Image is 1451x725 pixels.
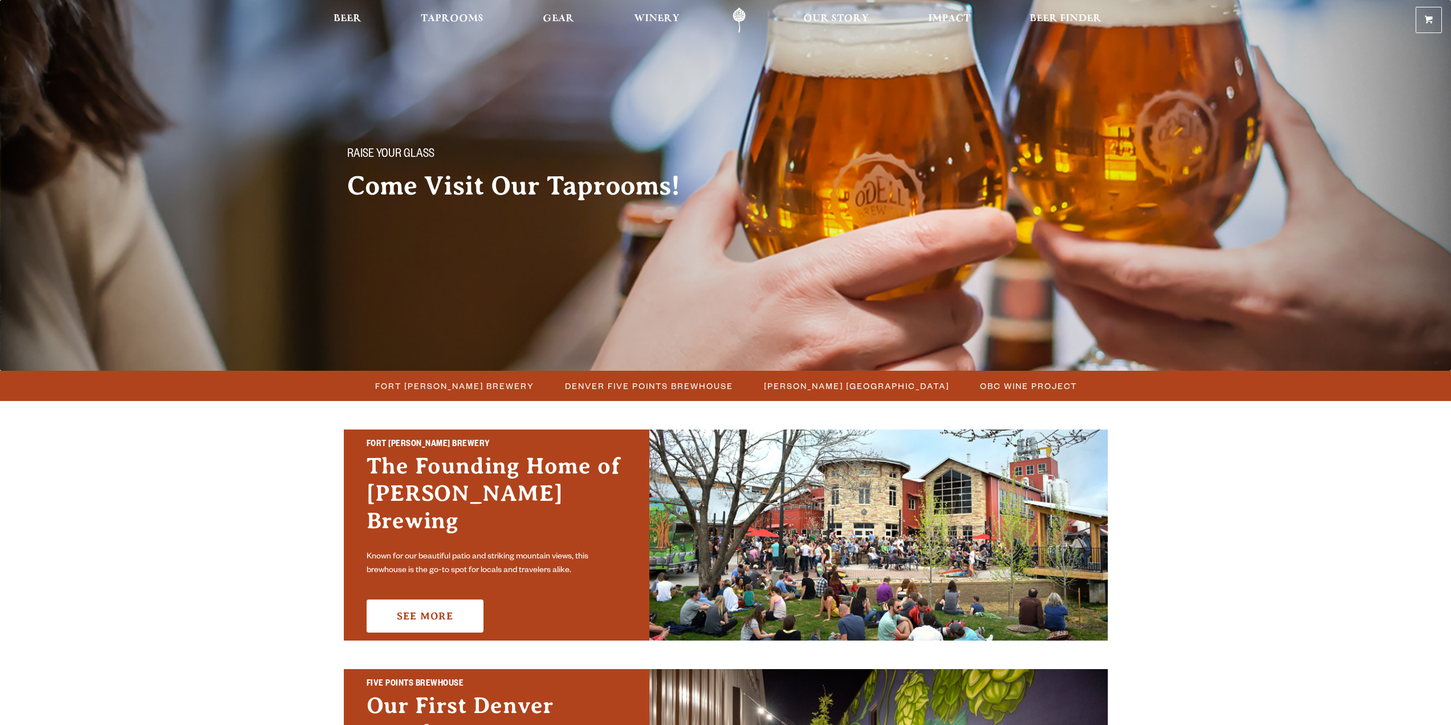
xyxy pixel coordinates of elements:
[326,7,369,33] a: Beer
[535,7,582,33] a: Gear
[921,7,978,33] a: Impact
[367,438,627,452] h2: Fort [PERSON_NAME] Brewery
[347,148,434,163] span: Raise your glass
[367,600,483,633] a: See More
[1022,7,1109,33] a: Beer Finder
[368,378,540,394] a: Fort [PERSON_NAME] Brewery
[649,430,1108,641] img: Fort Collins Brewery & Taproom'
[718,7,761,33] a: Odell Home
[375,378,534,394] span: Fort [PERSON_NAME] Brewery
[980,378,1077,394] span: OBC Wine Project
[558,378,739,394] a: Denver Five Points Brewhouse
[757,378,955,394] a: [PERSON_NAME] [GEOGRAPHIC_DATA]
[634,14,680,23] span: Winery
[413,7,491,33] a: Taprooms
[796,7,876,33] a: Our Story
[803,14,869,23] span: Our Story
[421,14,483,23] span: Taprooms
[928,14,970,23] span: Impact
[347,172,703,200] h2: Come Visit Our Taprooms!
[367,550,627,578] p: Known for our beautiful patio and striking mountain views, this brewhouse is the go-to spot for l...
[973,378,1083,394] a: OBC Wine Project
[1030,14,1102,23] span: Beer Finder
[627,7,687,33] a: Winery
[764,378,949,394] span: [PERSON_NAME] [GEOGRAPHIC_DATA]
[334,14,361,23] span: Beer
[543,14,574,23] span: Gear
[565,378,733,394] span: Denver Five Points Brewhouse
[367,452,627,546] h3: The Founding Home of [PERSON_NAME] Brewing
[367,677,627,692] h2: Five Points Brewhouse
